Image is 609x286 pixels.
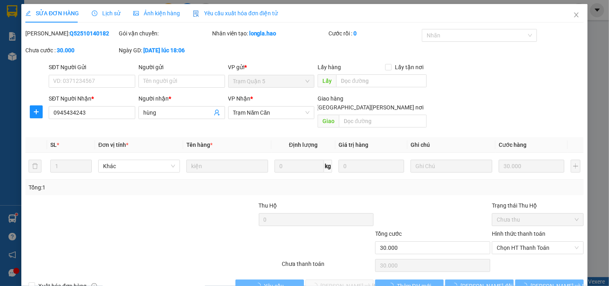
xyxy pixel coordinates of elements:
img: icon [193,10,199,17]
span: Lịch sử [92,10,120,16]
div: SĐT Người Gửi [49,63,135,72]
input: Ghi Chú [411,160,492,173]
div: SĐT Người Nhận [49,94,135,103]
span: Giao [318,115,339,128]
span: Đơn vị tính [98,142,128,148]
span: clock-circle [92,10,97,16]
div: Chưa thanh toán [281,259,375,274]
b: GỬI : Trạm Năm Căn [10,58,111,72]
div: Người nhận [138,94,225,103]
span: VP Nhận [228,95,251,102]
span: Tổng cước [375,230,402,237]
input: Dọc đường [336,74,427,87]
span: Lấy tận nơi [392,63,427,72]
div: Ngày GD: [119,46,211,55]
div: Gói vận chuyển: [119,29,211,38]
input: VD: Bàn, Ghế [186,160,268,173]
span: Chưa thu [497,214,579,226]
li: 26 Phó Cơ Điều, Phường 12 [75,20,336,30]
b: [DATE] lúc 18:06 [143,47,185,53]
span: Trạm Quận 5 [233,75,310,87]
div: Trạng thái Thu Hộ [492,201,584,210]
button: plus [571,160,580,173]
span: edit [25,10,31,16]
input: Dọc đường [339,115,427,128]
span: SỬA ĐƠN HÀNG [25,10,79,16]
span: picture [133,10,139,16]
span: Lấy [318,74,336,87]
span: [GEOGRAPHIC_DATA][PERSON_NAME] nơi [314,103,427,112]
span: Lấy hàng [318,64,341,70]
div: Người gửi [138,63,225,72]
span: Định lượng [289,142,318,148]
span: Cước hàng [499,142,526,148]
span: Yêu cầu xuất hóa đơn điện tử [193,10,278,16]
div: VP gửi [228,63,315,72]
div: Cước rồi : [328,29,420,38]
button: delete [29,160,41,173]
div: Chưa cước : [25,46,117,55]
b: longla.hao [249,30,277,37]
b: 0 [353,30,357,37]
div: [PERSON_NAME]: [25,29,117,38]
span: Giá trị hàng [339,142,368,148]
div: Tổng: 1 [29,183,235,192]
button: plus [30,105,43,118]
span: Trạm Năm Căn [233,107,310,119]
input: 0 [499,160,564,173]
span: Khác [103,160,175,172]
b: 30.000 [57,47,74,53]
span: close [573,12,580,18]
span: Chọn HT Thanh Toán [497,242,579,254]
span: Giao hàng [318,95,343,102]
div: Nhân viên tạo: [212,29,327,38]
span: Ảnh kiện hàng [133,10,180,16]
label: Hình thức thanh toán [492,230,545,237]
span: user-add [214,109,220,116]
li: Hotline: 02839552959 [75,30,336,40]
span: plus [30,109,42,115]
span: Thu Hộ [259,202,277,209]
span: Tên hàng [186,142,213,148]
b: Q52510140182 [70,30,109,37]
input: 0 [339,160,404,173]
th: Ghi chú [407,137,495,153]
span: SL [50,142,57,148]
button: Close [565,4,588,27]
img: logo.jpg [10,10,50,50]
span: kg [324,160,332,173]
